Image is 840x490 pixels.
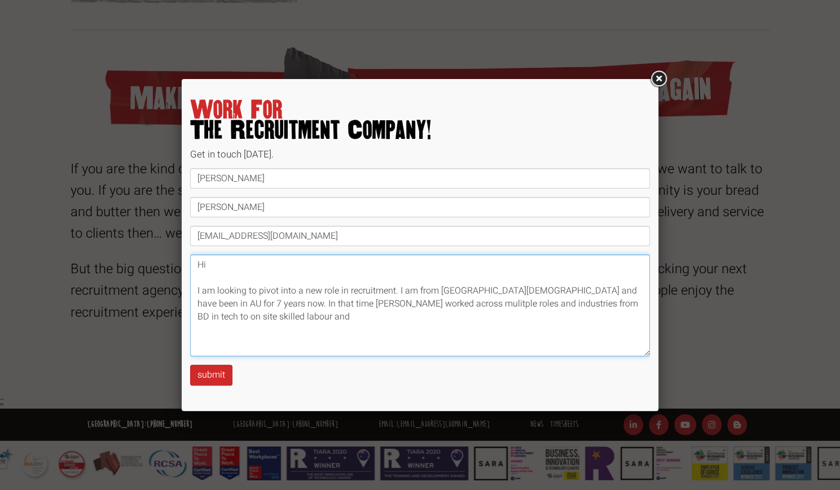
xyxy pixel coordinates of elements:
[190,197,650,217] input: Surname
[190,168,650,189] input: First name
[648,69,669,89] a: Close
[190,365,232,386] button: submit
[190,120,650,141] span: The Recruitment Company!
[190,226,650,246] input: Email
[190,147,650,162] p: Get in touch [DATE].
[190,100,650,141] h2: Work For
